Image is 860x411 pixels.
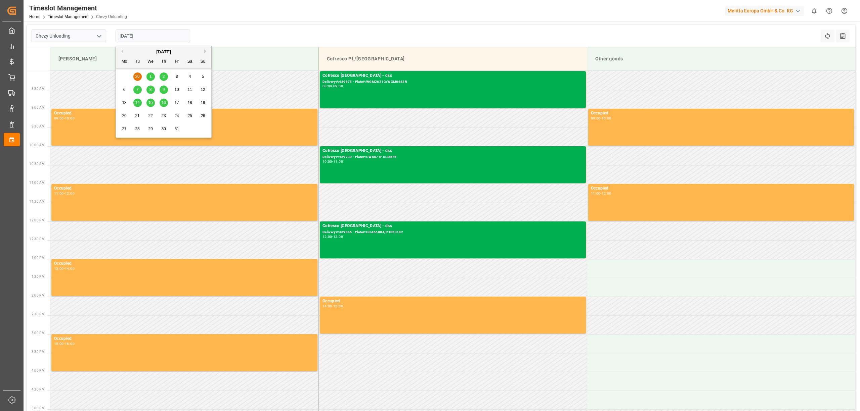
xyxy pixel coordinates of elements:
div: 14:00 [65,267,75,270]
div: Mo [120,58,129,66]
div: Choose Saturday, October 18th, 2025 [186,99,194,107]
span: 21 [135,113,139,118]
span: 27 [122,126,126,131]
span: 31 [174,126,179,131]
span: 3:00 PM [32,331,45,335]
div: 08:00 [322,85,332,88]
span: 9:30 AM [32,124,45,128]
div: Choose Thursday, October 23rd, 2025 [160,112,168,120]
div: Occupied [54,185,315,192]
div: Occupied [591,110,852,117]
div: Occupied [54,260,315,267]
div: Cofresco PL/[GEOGRAPHIC_DATA] [324,53,582,65]
div: Choose Monday, October 6th, 2025 [120,86,129,94]
span: 12:30 PM [29,237,45,241]
div: [DATE] [116,49,211,55]
div: Other goods [593,53,850,65]
span: 13 [122,100,126,105]
span: 3 [176,74,178,79]
span: 17 [174,100,179,105]
span: 22 [148,113,153,118]
span: 2:30 PM [32,312,45,316]
div: 12:00 [602,192,611,195]
div: 11:00 [333,160,343,163]
div: Choose Monday, October 27th, 2025 [120,125,129,133]
button: Help Center [822,3,837,18]
span: 1:30 PM [32,275,45,278]
button: show 0 new notifications [807,3,822,18]
span: 28 [135,126,139,131]
span: 4:30 PM [32,388,45,391]
span: 8 [149,87,152,92]
div: Choose Saturday, October 11th, 2025 [186,86,194,94]
span: 24 [174,113,179,118]
span: 7 [136,87,139,92]
div: 15:00 [54,342,64,345]
button: open menu [94,31,104,41]
span: 12 [201,87,205,92]
a: Home [29,14,40,19]
div: 10:00 [65,117,75,120]
span: 1 [149,74,152,79]
div: Choose Wednesday, October 22nd, 2025 [146,112,155,120]
span: 4:00 PM [32,369,45,372]
div: 11:00 [591,192,601,195]
div: 12:00 [322,235,332,238]
div: Choose Wednesday, October 15th, 2025 [146,99,155,107]
div: - [332,85,333,88]
span: 9:00 AM [32,106,45,109]
div: - [64,192,65,195]
span: 5 [202,74,204,79]
span: 11 [187,87,192,92]
span: 18 [187,100,192,105]
span: 15 [148,100,153,105]
span: 23 [161,113,166,118]
div: Delivery#:489846 - Plate#:GDA66884/CTR53182 [322,229,583,235]
div: Occupied [54,110,315,117]
div: Su [199,58,207,66]
span: 4 [189,74,191,79]
div: - [332,235,333,238]
div: 11:00 [54,192,64,195]
div: Choose Sunday, October 5th, 2025 [199,72,207,81]
div: Sa [186,58,194,66]
div: Delivery#:489875 - Plate#:WGM2621C/WGM0653R [322,79,583,85]
div: Cofresco [GEOGRAPHIC_DATA] - dss [322,148,583,154]
div: Choose Friday, October 17th, 2025 [173,99,181,107]
button: Melitta Europa GmbH & Co. KG [725,4,807,17]
div: 09:00 [591,117,601,120]
div: - [600,192,601,195]
input: DD-MM-YYYY [116,30,190,42]
div: 09:00 [333,85,343,88]
div: - [64,267,65,270]
div: Choose Friday, October 10th, 2025 [173,86,181,94]
div: Choose Saturday, October 4th, 2025 [186,72,194,81]
span: 25 [187,113,192,118]
span: 26 [201,113,205,118]
div: Choose Sunday, October 19th, 2025 [199,99,207,107]
div: Choose Friday, October 3rd, 2025 [173,72,181,81]
span: 5:00 PM [32,406,45,410]
span: 9 [163,87,165,92]
button: Previous Month [119,49,123,53]
div: Fr [173,58,181,66]
div: Choose Tuesday, October 7th, 2025 [133,86,142,94]
div: Choose Thursday, October 16th, 2025 [160,99,168,107]
span: 16 [161,100,166,105]
span: 6 [123,87,126,92]
div: Choose Tuesday, October 14th, 2025 [133,99,142,107]
span: 2 [163,74,165,79]
div: Occupied [591,185,852,192]
div: Choose Thursday, October 9th, 2025 [160,86,168,94]
div: Choose Tuesday, October 21st, 2025 [133,112,142,120]
div: 16:00 [65,342,75,345]
div: 13:00 [333,235,343,238]
div: 15:00 [333,305,343,308]
div: Choose Thursday, October 2nd, 2025 [160,72,168,81]
div: Choose Sunday, October 12th, 2025 [199,86,207,94]
span: 3:30 PM [32,350,45,354]
div: Cofresco [GEOGRAPHIC_DATA] - dss [322,223,583,229]
div: 14:00 [322,305,332,308]
div: Th [160,58,168,66]
div: - [332,305,333,308]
